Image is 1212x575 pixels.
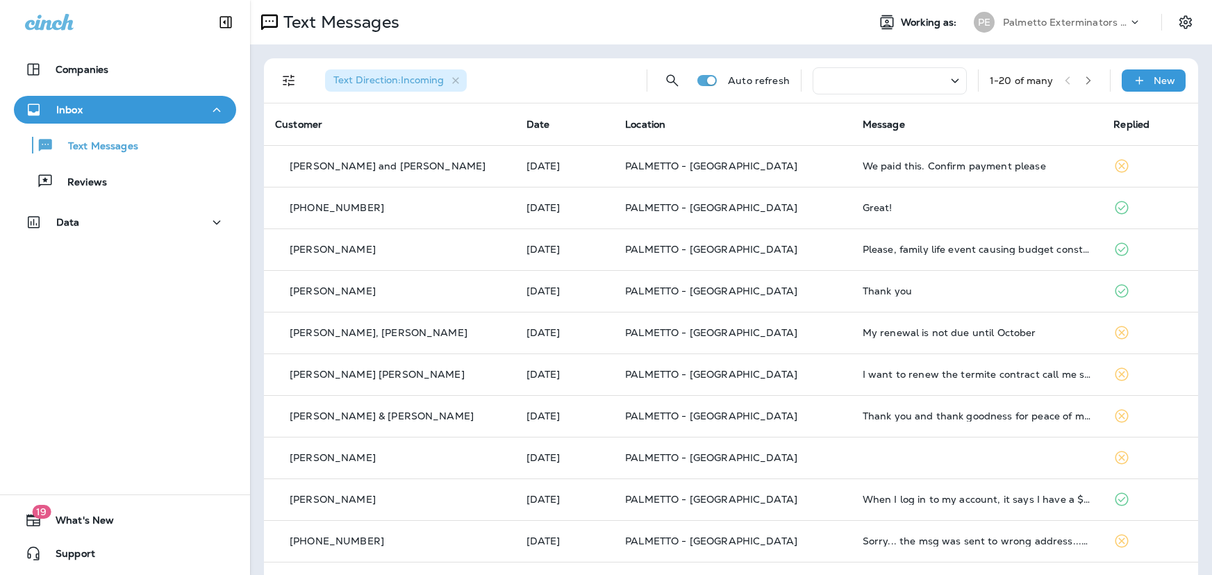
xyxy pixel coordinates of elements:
button: Reviews [14,167,236,196]
p: Inbox [56,104,83,115]
p: Aug 14, 2025 08:36 AM [526,285,603,297]
p: Aug 13, 2025 10:06 PM [526,327,603,338]
div: Thank you and thank goodness for peace of mind! [863,410,1092,422]
button: Settings [1173,10,1198,35]
p: Aug 13, 2025 04:28 PM [526,410,603,422]
div: We paid this. Confirm payment please [863,160,1092,172]
p: Aug 13, 2025 11:53 AM [526,535,603,547]
button: Data [14,208,236,236]
span: Date [526,118,550,131]
span: PALMETTO - [GEOGRAPHIC_DATA] [625,285,797,297]
button: Collapse Sidebar [206,8,245,36]
span: PALMETTO - [GEOGRAPHIC_DATA] [625,160,797,172]
span: Text Direction : Incoming [333,74,444,86]
span: PALMETTO - [GEOGRAPHIC_DATA] [625,243,797,256]
p: [PHONE_NUMBER] [290,535,384,547]
span: Customer [275,118,322,131]
div: PE [974,12,995,33]
span: PALMETTO - [GEOGRAPHIC_DATA] [625,326,797,339]
button: Filters [275,67,303,94]
p: Aug 13, 2025 04:10 PM [526,452,603,463]
button: 19What's New [14,506,236,534]
div: My renewal is not due until October [863,327,1092,338]
div: Thank you [863,285,1092,297]
p: Data [56,217,80,228]
span: Replied [1113,118,1149,131]
span: PALMETTO - [GEOGRAPHIC_DATA] [625,410,797,422]
span: PALMETTO - [GEOGRAPHIC_DATA] [625,368,797,381]
p: Auto refresh [728,75,790,86]
div: 1 - 20 of many [990,75,1054,86]
span: Working as: [901,17,960,28]
span: PALMETTO - [GEOGRAPHIC_DATA] [625,451,797,464]
p: [PERSON_NAME] [PERSON_NAME] [290,369,465,380]
span: Location [625,118,665,131]
p: Aug 13, 2025 12:36 PM [526,494,603,505]
p: Palmetto Exterminators LLC [1003,17,1128,28]
div: Text Direction:Incoming [325,69,467,92]
div: I want to renew the termite contract call me so we can discuss the date you will check my home. [863,369,1092,380]
p: Text Messages [54,140,138,153]
span: 19 [32,505,51,519]
div: Great! [863,202,1092,213]
span: Support [42,548,95,565]
div: Please, family life event causing budget constraints [863,244,1092,255]
p: Companies [56,64,108,75]
button: Text Messages [14,131,236,160]
p: Aug 15, 2025 09:59 AM [526,160,603,172]
p: [PERSON_NAME] [290,244,376,255]
p: Reviews [53,176,107,190]
span: Message [863,118,905,131]
span: PALMETTO - [GEOGRAPHIC_DATA] [625,493,797,506]
p: [PERSON_NAME] and [PERSON_NAME] [290,160,485,172]
span: What's New [42,515,114,531]
p: [PERSON_NAME] [290,452,376,463]
p: [PERSON_NAME] [290,285,376,297]
p: Aug 14, 2025 04:09 PM [526,202,603,213]
p: [PERSON_NAME] & [PERSON_NAME] [290,410,474,422]
p: [PERSON_NAME], [PERSON_NAME] [290,327,467,338]
p: New [1154,75,1175,86]
div: Sorry... the msg was sent to wrong address...and yes the mentioned credit card can be used for th... [863,535,1092,547]
button: Inbox [14,96,236,124]
p: Aug 14, 2025 10:09 AM [526,244,603,255]
span: PALMETTO - [GEOGRAPHIC_DATA] [625,201,797,214]
p: Aug 13, 2025 04:54 PM [526,369,603,380]
button: Search Messages [658,67,686,94]
p: [PERSON_NAME] [290,494,376,505]
button: Support [14,540,236,567]
p: [PHONE_NUMBER] [290,202,384,213]
div: When I log in to my account, it says I have a $0 balance. [863,494,1092,505]
button: Companies [14,56,236,83]
span: PALMETTO - [GEOGRAPHIC_DATA] [625,535,797,547]
p: Text Messages [278,12,399,33]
